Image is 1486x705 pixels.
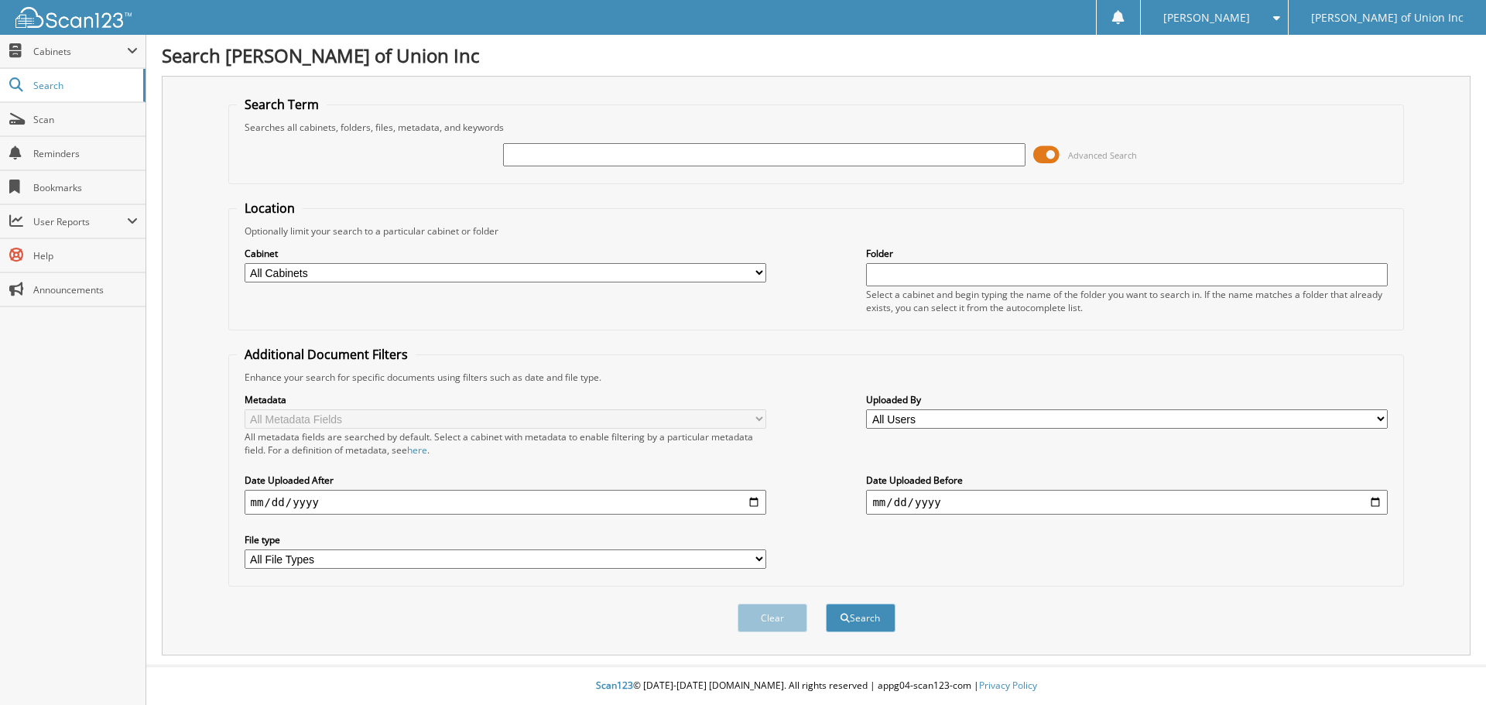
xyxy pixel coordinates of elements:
span: Bookmarks [33,181,138,194]
input: start [245,490,766,515]
span: Reminders [33,147,138,160]
legend: Location [237,200,303,217]
div: All metadata fields are searched by default. Select a cabinet with metadata to enable filtering b... [245,430,766,457]
span: Scan [33,113,138,126]
label: Cabinet [245,247,766,260]
legend: Additional Document Filters [237,346,416,363]
button: Search [826,604,895,632]
div: Enhance your search for specific documents using filters such as date and file type. [237,371,1396,384]
span: [PERSON_NAME] [1163,13,1250,22]
span: Scan123 [596,679,633,692]
img: scan123-logo-white.svg [15,7,132,28]
button: Clear [738,604,807,632]
input: end [866,490,1388,515]
div: © [DATE]-[DATE] [DOMAIN_NAME]. All rights reserved | appg04-scan123-com | [146,667,1486,705]
label: Date Uploaded After [245,474,766,487]
span: [PERSON_NAME] of Union Inc [1311,13,1464,22]
div: Searches all cabinets, folders, files, metadata, and keywords [237,121,1396,134]
div: Select a cabinet and begin typing the name of the folder you want to search in. If the name match... [866,288,1388,314]
a: Privacy Policy [979,679,1037,692]
span: User Reports [33,215,127,228]
span: Search [33,79,135,92]
span: Help [33,249,138,262]
span: Advanced Search [1068,149,1137,161]
legend: Search Term [237,96,327,113]
label: Date Uploaded Before [866,474,1388,487]
label: File type [245,533,766,546]
span: Announcements [33,283,138,296]
div: Optionally limit your search to a particular cabinet or folder [237,224,1396,238]
span: Cabinets [33,45,127,58]
label: Folder [866,247,1388,260]
label: Uploaded By [866,393,1388,406]
h1: Search [PERSON_NAME] of Union Inc [162,43,1471,68]
a: here [407,443,427,457]
label: Metadata [245,393,766,406]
